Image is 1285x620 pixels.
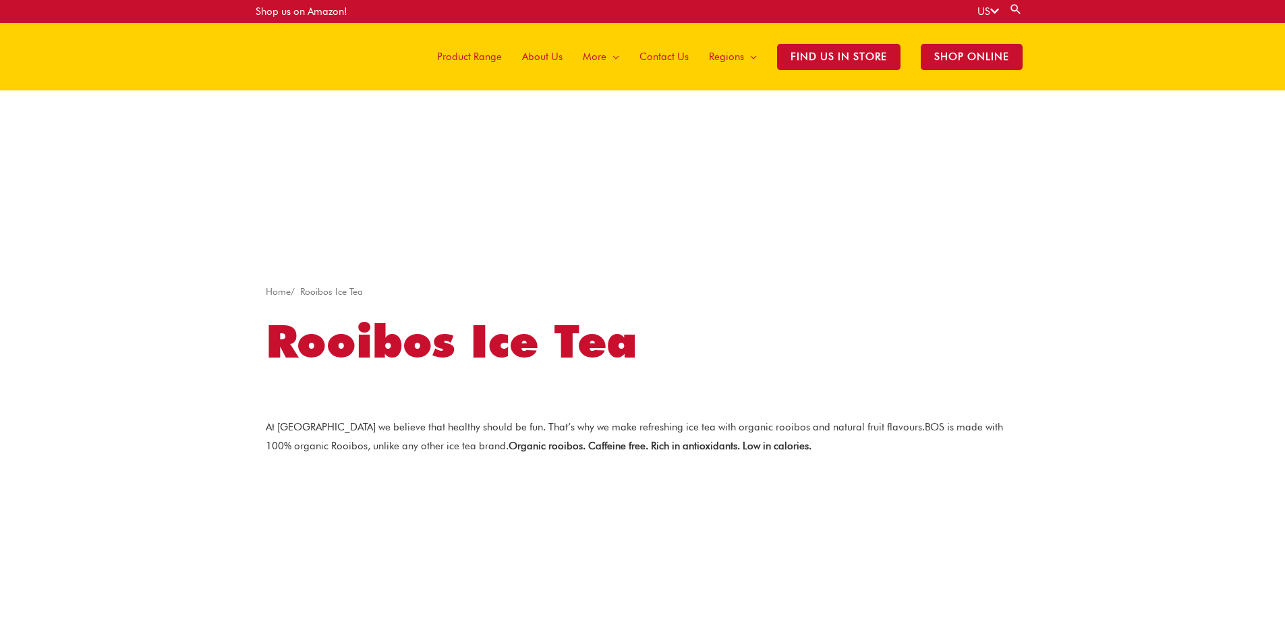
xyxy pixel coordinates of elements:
span: Contact Us [639,36,689,77]
a: Regions [699,23,767,90]
h1: Rooibos Ice Tea [266,310,1019,373]
a: More [573,23,629,90]
img: BOS United States [252,34,298,80]
span: More [583,36,606,77]
a: Contact Us [629,23,699,90]
span: Regions [709,36,744,77]
a: Home [266,286,291,297]
span: SHOP ONLINE [921,44,1023,70]
span: About Us [522,36,563,77]
span: Product Range [437,36,502,77]
nav: Breadcrumb [266,283,1019,301]
a: Product Range [427,23,512,90]
a: Find Us in Store [767,23,911,90]
strong: Organic rooibos. Caffeine free. Rich in antioxidants. Low in calories. [509,440,811,452]
p: At [GEOGRAPHIC_DATA] we believe that healthy should be fun. That’s why we make refreshing ice tea... [266,418,1019,456]
a: US [977,5,999,18]
a: Search button [1009,3,1023,16]
span: Find Us in Store [777,44,901,70]
a: About Us [512,23,573,90]
nav: Site Navigation [417,23,1033,90]
a: SHOP ONLINE [911,23,1033,90]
